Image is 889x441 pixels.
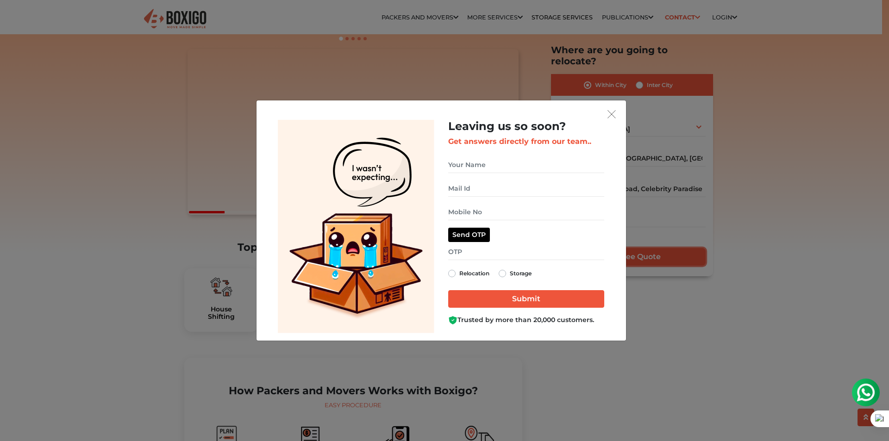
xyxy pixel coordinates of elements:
button: Send OTP [448,228,490,242]
div: Trusted by more than 20,000 customers. [448,315,604,325]
input: Submit [448,290,604,308]
h3: Get answers directly from our team.. [448,137,604,146]
img: whatsapp-icon.svg [9,9,28,28]
img: Lead Welcome Image [278,120,434,333]
img: exit [607,110,616,118]
label: Storage [510,268,532,279]
input: Mobile No [448,204,604,220]
label: Relocation [459,268,489,279]
input: Your Name [448,157,604,173]
input: Mail Id [448,180,604,197]
img: Boxigo Customer Shield [448,316,457,325]
h2: Leaving us so soon? [448,120,604,133]
input: OTP [448,244,604,260]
